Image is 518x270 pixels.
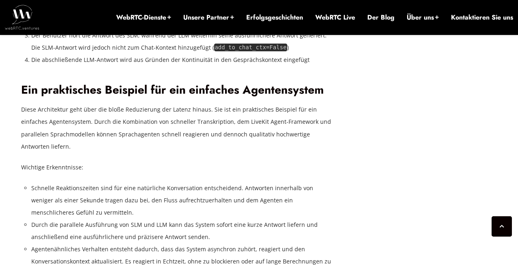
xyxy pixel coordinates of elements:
a: Kontaktieren Sie uns [451,13,513,22]
font: Unsere Partner [183,13,229,22]
font: Über uns [407,13,434,22]
font: Ein praktisches Beispiel für ein einfaches Agentensystem [21,81,324,98]
code: add_to_chat_ctx=False [214,44,287,51]
font: Diese Architektur geht über die bloße Reduzierung der Latenz hinaus. Sie ist ein praktisches Beis... [21,105,331,150]
font: Durch die parallele Ausführung von SLM und LLM kann das System sofort eine kurze Antwort liefern ... [31,221,318,241]
a: WebRTC-Dienste [116,13,171,22]
font: ) [287,44,289,51]
font: WebRTC-Dienste [116,13,166,22]
a: Erfolgsgeschichten [246,13,303,22]
a: WebRTC Live [315,13,355,22]
font: Die abschließende LLM-Antwort wird aus Gründen der Kontinuität in den Gesprächskontext eingefügt [31,56,310,64]
img: WebRTC.ventures [5,5,39,29]
font: Wichtige Erkenntnisse: [21,163,83,171]
font: Der Benutzer hört die Antwort des SLM, während der LLM weiterhin seine ausführlichere Antwort gen... [31,31,327,51]
a: Über uns [407,13,439,22]
a: Der Blog [367,13,394,22]
font: Schnelle Reaktionszeiten sind für eine natürliche Konversation entscheidend. Antworten innerhalb ... [31,184,313,216]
